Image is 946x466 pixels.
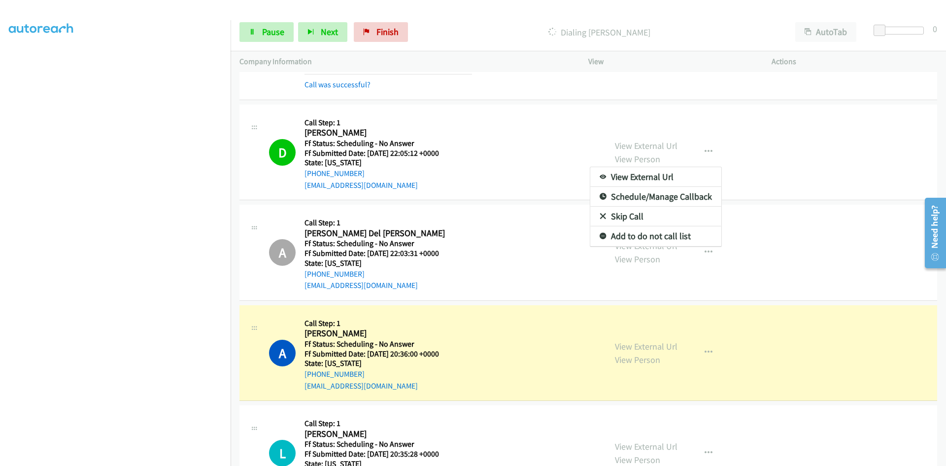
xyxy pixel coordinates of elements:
a: Skip Call [590,207,721,226]
a: View External Url [590,167,721,187]
iframe: Resource Center [917,194,946,272]
a: Schedule/Manage Callback [590,187,721,207]
a: Add to do not call list [590,226,721,246]
h1: A [269,239,296,266]
h1: A [269,340,296,366]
